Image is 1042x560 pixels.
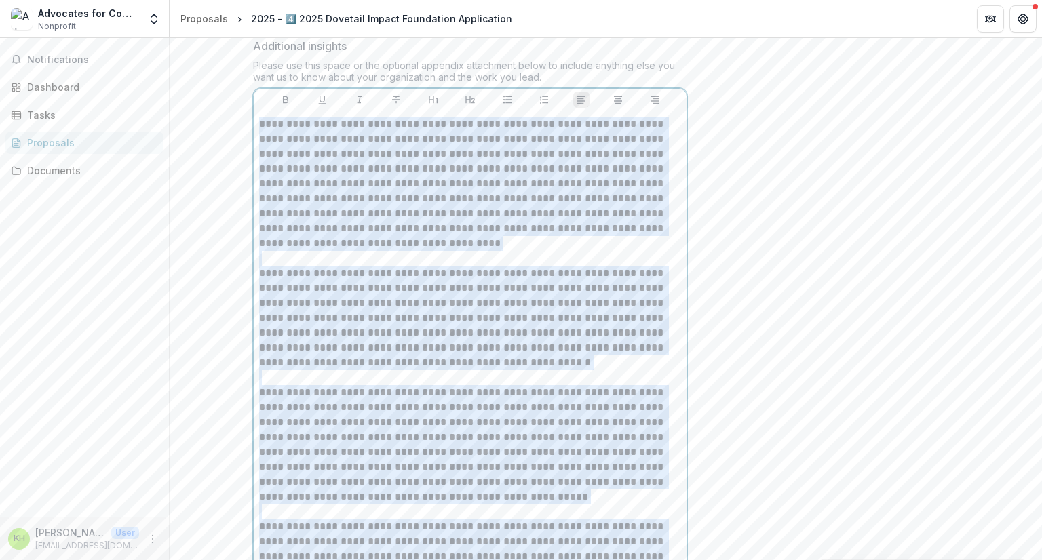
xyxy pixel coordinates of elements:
[462,92,478,108] button: Heading 2
[351,92,368,108] button: Italicize
[314,92,330,108] button: Underline
[1009,5,1037,33] button: Get Help
[27,54,158,66] span: Notifications
[144,5,163,33] button: Open entity switcher
[5,49,163,71] button: Notifications
[111,527,139,539] p: User
[425,92,442,108] button: Heading 1
[175,9,233,28] a: Proposals
[573,92,590,108] button: Align Left
[5,132,163,154] a: Proposals
[5,104,163,126] a: Tasks
[11,8,33,30] img: Advocates for Community Transformation
[38,20,76,33] span: Nonprofit
[27,136,153,150] div: Proposals
[253,60,687,88] div: Please use this space or the optional appendix attachment below to include anything else you want...
[5,159,163,182] a: Documents
[144,531,161,547] button: More
[14,534,25,543] div: Kimber Hartmann
[175,9,518,28] nav: breadcrumb
[180,12,228,26] div: Proposals
[610,92,626,108] button: Align Center
[27,80,153,94] div: Dashboard
[277,92,294,108] button: Bold
[536,92,552,108] button: Ordered List
[5,76,163,98] a: Dashboard
[647,92,663,108] button: Align Right
[27,108,153,122] div: Tasks
[35,540,139,552] p: [EMAIL_ADDRESS][DOMAIN_NAME]
[977,5,1004,33] button: Partners
[38,6,139,20] div: Advocates for Community Transformation
[499,92,516,108] button: Bullet List
[251,12,512,26] div: 2025 - 4️⃣ 2025 Dovetail Impact Foundation Application
[253,38,347,54] p: Additional insights
[388,92,404,108] button: Strike
[27,163,153,178] div: Documents
[35,525,106,540] p: [PERSON_NAME]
